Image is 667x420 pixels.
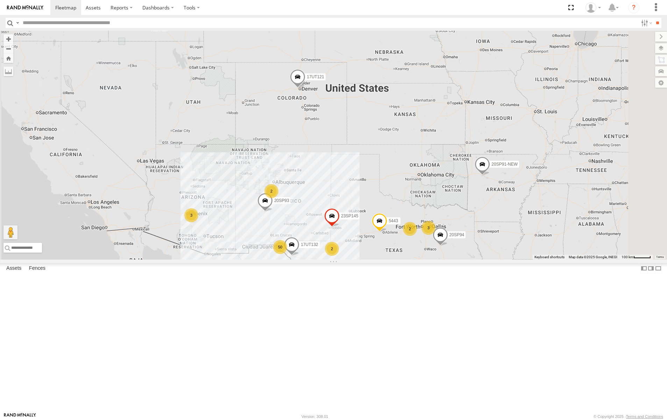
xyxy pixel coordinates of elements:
div: 2 [264,184,278,198]
button: Zoom out [3,44,13,53]
span: Map data ©2025 Google, INEGI [569,255,617,259]
button: Keyboard shortcuts [534,255,565,260]
label: Map Settings [655,78,667,88]
span: 23SP145 [341,213,358,218]
div: 2 [403,222,417,236]
label: Fences [26,263,49,273]
label: Hide Summary Table [655,263,662,273]
span: 17UT132 [301,242,318,247]
span: 5443 [389,218,398,223]
button: Drag Pegman onto the map to open Street View [3,225,17,239]
span: 100 km [622,255,633,259]
label: Search Query [15,18,20,28]
label: Measure [3,66,13,76]
span: 20SP93 [274,198,289,203]
div: 2 [325,242,339,256]
span: 20SP91-NEW [491,162,518,167]
div: 3 [184,208,198,222]
img: rand-logo.svg [7,5,43,10]
span: 20SP94 [449,232,464,237]
i: ? [628,2,639,13]
label: Dock Summary Table to the Left [640,263,647,273]
span: 17UT121 [307,74,324,79]
a: Terms (opens in new tab) [657,256,664,259]
a: Terms and Conditions [626,414,663,419]
div: Version: 308.01 [301,414,328,419]
a: Visit our Website [4,413,36,420]
div: 50 [273,240,287,254]
button: Map Scale: 100 km per 46 pixels [619,255,653,260]
label: Dock Summary Table to the Right [647,263,654,273]
div: Carlos Vazquez [583,2,603,13]
button: Zoom Home [3,53,13,63]
div: © Copyright 2025 - [594,414,663,419]
div: 3 [421,221,435,235]
label: Search Filter Options [638,18,653,28]
button: Zoom in [3,34,13,44]
label: Assets [3,263,25,273]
